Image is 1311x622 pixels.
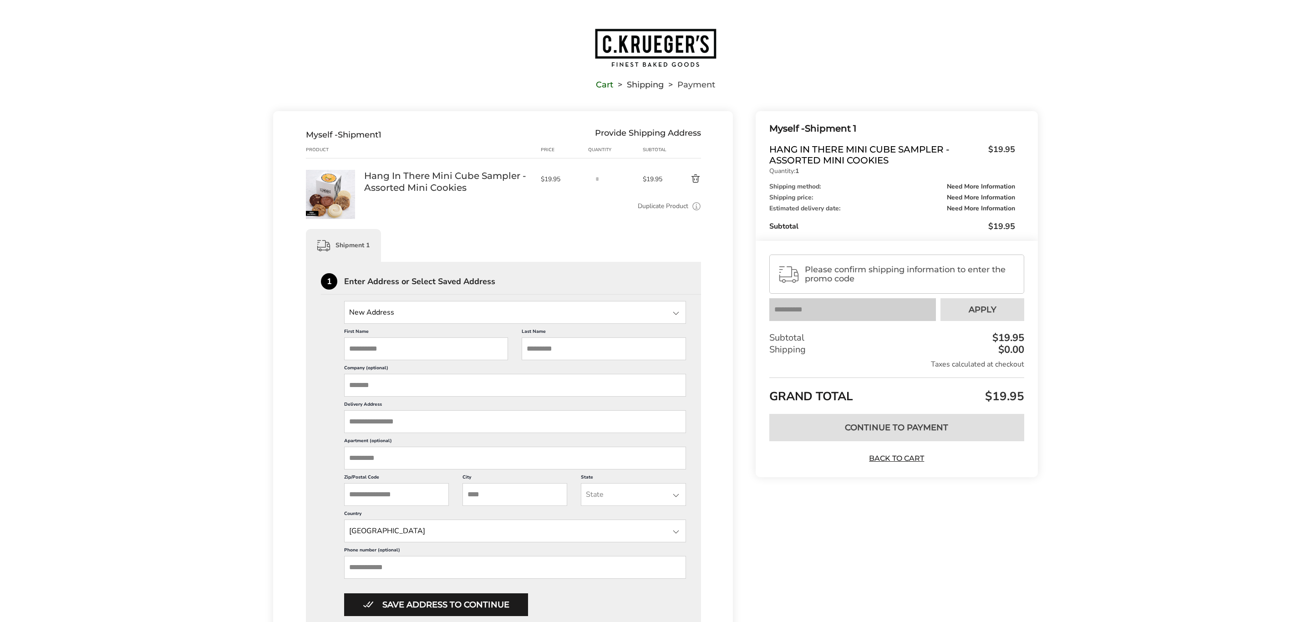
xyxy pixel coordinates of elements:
[588,170,606,188] input: Quantity input
[344,474,449,483] label: Zip/Postal Code
[306,146,364,153] div: Product
[378,130,381,140] span: 1
[947,184,1015,190] span: Need More Information
[581,474,686,483] label: State
[306,170,355,219] img: Hang In There Mini Cube Sampler - Assorted Mini Cookies
[273,28,1038,68] a: Go to home page
[769,414,1024,441] button: Continue to Payment
[969,306,996,314] span: Apply
[669,173,701,184] button: Delete product
[344,593,528,616] button: Button save address
[344,328,508,337] label: First Name
[344,374,686,397] input: Company
[344,277,701,286] div: Enter Address or Select Saved Address
[344,547,686,556] label: Phone number (optional)
[947,205,1015,212] span: Need More Information
[344,365,686,374] label: Company (optional)
[595,130,701,140] div: Provide Shipping Address
[613,82,664,88] li: Shipping
[769,332,1024,344] div: Subtotal
[462,483,567,506] input: City
[769,168,1015,174] p: Quantity:
[677,82,715,88] span: Payment
[769,184,1015,190] div: Shipping method:
[344,301,686,324] input: State
[643,146,669,153] div: Subtotal
[344,447,686,469] input: Apartment
[594,28,717,68] img: C.KRUEGER'S
[940,298,1024,321] button: Apply
[947,194,1015,201] span: Need More Information
[865,454,929,464] a: Back to Cart
[306,130,338,140] span: Myself -
[643,175,669,184] span: $19.95
[306,169,355,178] a: Hang In There Mini Cube Sampler - Assorted Mini Cookies
[344,410,686,433] input: Delivery Address
[990,333,1024,343] div: $19.95
[769,121,1015,136] div: Shipment 1
[769,144,984,166] span: Hang In There Mini Cube Sampler - Assorted Mini Cookies
[541,146,588,153] div: Price
[983,388,1024,404] span: $19.95
[988,221,1015,232] span: $19.95
[769,221,1015,232] div: Subtotal
[984,144,1015,163] span: $19.95
[769,194,1015,201] div: Shipping price:
[306,229,381,262] div: Shipment 1
[996,345,1024,355] div: $0.00
[344,401,686,410] label: Delivery Address
[344,520,686,542] input: State
[588,146,643,153] div: Quantity
[344,483,449,506] input: ZIP
[541,175,584,184] span: $19.95
[596,82,613,88] a: Cart
[522,328,686,337] label: Last Name
[795,167,799,175] strong: 1
[321,273,337,290] div: 1
[805,265,1016,283] span: Please confirm shipping information to enter the promo code
[462,474,567,483] label: City
[344,337,508,360] input: First Name
[344,510,686,520] label: Country
[306,130,381,140] div: Shipment
[638,201,688,211] a: Duplicate Product
[769,205,1015,212] div: Estimated delivery date:
[581,483,686,506] input: State
[364,170,532,194] a: Hang In There Mini Cube Sampler - Assorted Mini Cookies
[769,144,1015,166] a: Hang In There Mini Cube Sampler - Assorted Mini Cookies$19.95
[769,344,1024,356] div: Shipping
[769,123,805,134] span: Myself -
[522,337,686,360] input: Last Name
[769,377,1024,407] div: GRAND TOTAL
[344,438,686,447] label: Apartment (optional)
[769,359,1024,369] div: Taxes calculated at checkout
